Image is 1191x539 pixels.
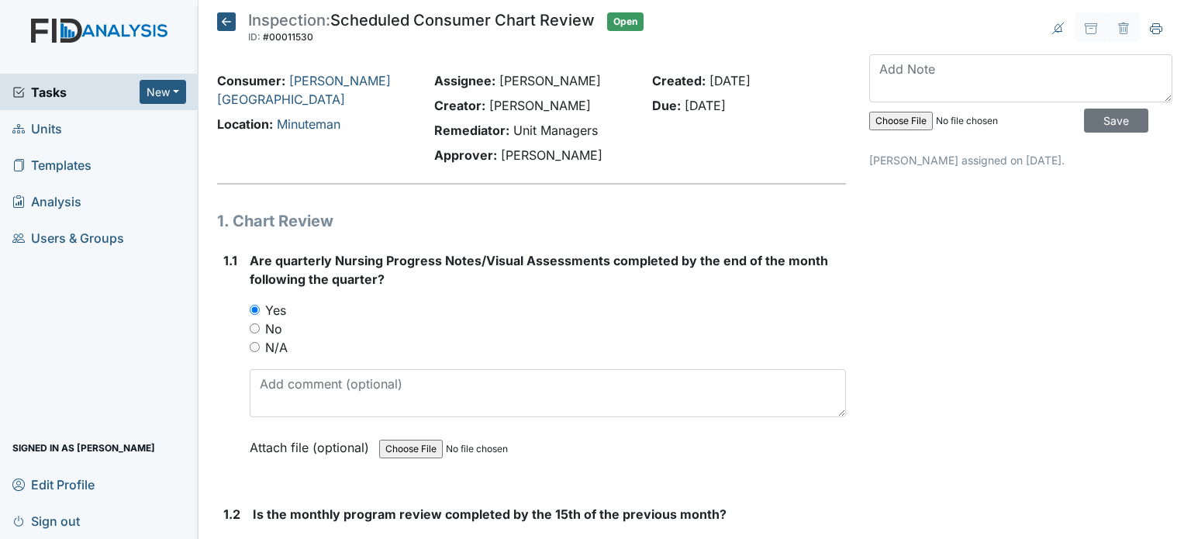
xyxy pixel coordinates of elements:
[250,305,260,315] input: Yes
[248,11,330,29] span: Inspection:
[652,98,681,113] strong: Due:
[217,73,285,88] strong: Consumer:
[869,152,1172,168] p: [PERSON_NAME] assigned on [DATE].
[217,73,391,107] a: [PERSON_NAME][GEOGRAPHIC_DATA]
[434,73,495,88] strong: Assignee:
[434,147,497,163] strong: Approver:
[263,31,313,43] span: #00011530
[250,430,375,457] label: Attach file (optional)
[248,12,595,47] div: Scheduled Consumer Chart Review
[12,436,155,460] span: Signed in as [PERSON_NAME]
[12,116,62,140] span: Units
[12,509,80,533] span: Sign out
[217,116,273,132] strong: Location:
[434,123,509,138] strong: Remediator:
[685,98,726,113] span: [DATE]
[223,251,237,270] label: 1.1
[265,301,286,320] label: Yes
[250,323,260,333] input: No
[1084,109,1148,133] input: Save
[223,505,240,523] label: 1.2
[607,12,644,31] span: Open
[489,98,591,113] span: [PERSON_NAME]
[250,253,828,287] span: Are quarterly Nursing Progress Notes/Visual Assessments completed by the end of the month followi...
[217,209,846,233] h1: 1. Chart Review
[709,73,751,88] span: [DATE]
[12,83,140,102] a: Tasks
[513,123,598,138] span: Unit Managers
[277,116,340,132] a: Minuteman
[499,73,601,88] span: [PERSON_NAME]
[140,80,186,104] button: New
[12,226,124,250] span: Users & Groups
[12,189,81,213] span: Analysis
[265,320,282,338] label: No
[12,472,95,496] span: Edit Profile
[265,338,288,357] label: N/A
[434,98,485,113] strong: Creator:
[253,506,727,522] span: Is the monthly program review completed by the 15th of the previous month?
[250,342,260,352] input: N/A
[12,153,91,177] span: Templates
[501,147,602,163] span: [PERSON_NAME]
[652,73,706,88] strong: Created:
[248,31,261,43] span: ID:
